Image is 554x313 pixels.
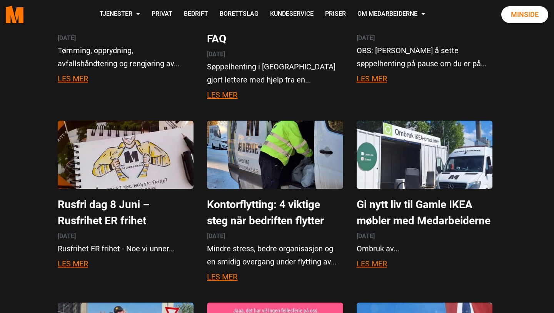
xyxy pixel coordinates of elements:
a: Bedrift [178,1,214,28]
a: Les mer om Gi nytt liv til Gamle IKEA møbler med Medarbeiderne main title [357,198,491,227]
a: Minside [501,6,548,23]
span: [DATE] [207,50,225,58]
p: Søppelhenting i [GEOGRAPHIC_DATA] gjort lettere med hjelp fra en... [207,60,343,86]
span: [DATE] [58,34,76,42]
span: [DATE] [357,34,375,42]
img: Medarbeiderne IKEA [343,114,506,195]
a: Privat [146,1,178,28]
p: Ombruk av... [357,242,492,255]
p: Mindre stress, bedre organisasjon og en smidig overgang under flytting av... [207,242,343,268]
a: Les mer om Søppeltømming – gi beskjed om du er på ferie i sommer button [357,74,387,83]
a: Les mer om Rusfri dag 8 Juni – Rusfrihet ER frihet button [58,259,88,268]
a: Tjenester [94,1,146,28]
a: Om Medarbeiderne [352,1,431,28]
a: Les mer om Konkursbo tømming med Medarbeiderne – en pålitelig partner button [58,74,88,83]
img: Flytting-bedrift-oslo [207,121,343,189]
a: Les mer om Gi nytt liv til Gamle IKEA møbler med Medarbeiderne button [357,259,387,268]
a: Les mer om Kontorflytting: 4 viktige steg når bedriften flytter main title [207,198,324,227]
p: Tømming, opprydning, avfallshåndtering og rengjøring av... [58,44,194,70]
a: Les mer om Kontorflytting: 4 viktige steg når bedriften flytter featured image [207,150,343,159]
a: Les mer om Gi nytt liv til Gamle IKEA møbler med Medarbeiderne featured image [357,150,492,159]
a: Les mer om Kontorflytting: 4 viktige steg når bedriften flytter button [207,272,237,281]
a: Priser [319,1,352,28]
a: Les mer om Rusfri dag 8 Juni – Rusfrihet ER frihet featured image [58,150,194,159]
span: [DATE] [357,232,375,240]
a: Les mer om Søppeltømming Oslo, søppeltaxi og gaterydder FAQ button [207,90,237,99]
p: OBS: [PERSON_NAME] å sette søppelhenting på pause om du er på... [357,44,492,70]
span: [DATE] [58,232,76,240]
a: Borettslag [214,1,264,28]
a: Kundeservice [264,1,319,28]
a: Les mer om Rusfri dag 8 Juni – Rusfrihet ER frihet main title [58,198,150,227]
span: [DATE] [207,232,225,240]
p: Rusfrihet ER frihet - Noe vi unner... [58,242,194,255]
img: medarbeiderne-rusfrittarbeid [58,121,194,189]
